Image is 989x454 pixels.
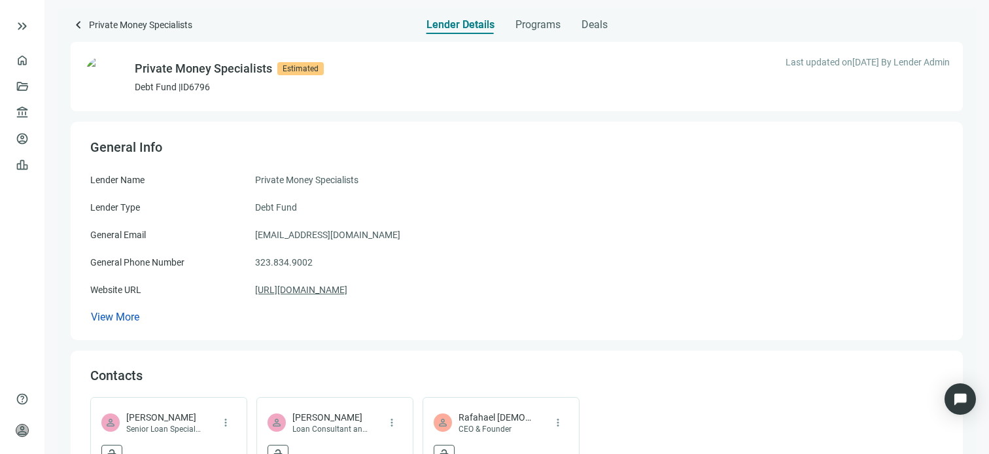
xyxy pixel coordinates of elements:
span: help [16,393,29,406]
span: keyboard_arrow_left [71,17,86,33]
button: more_vert [215,412,236,433]
span: General Info [90,139,162,155]
span: person [16,424,29,437]
img: 6ee31a60-c694-4e39-b6a2-33e16abbba64 [84,55,127,98]
span: Senior Loan Specialist [126,424,201,434]
span: General Phone Number [90,257,184,268]
div: Open Intercom Messenger [945,383,976,415]
span: more_vert [220,417,232,428]
span: Private Money Specialists [89,17,192,35]
span: [EMAIL_ADDRESS][DOMAIN_NAME] [255,228,400,242]
span: Lender Type [90,202,140,213]
button: more_vert [547,412,568,433]
span: Lender Name [90,175,145,185]
span: more_vert [386,417,398,428]
span: Deals [581,18,608,31]
a: [URL][DOMAIN_NAME] [255,283,347,297]
span: Website URL [90,285,141,295]
a: keyboard_arrow_left [71,17,86,35]
button: View More [90,310,140,324]
span: Rafahael [DEMOGRAPHIC_DATA] [459,411,537,424]
p: Debt Fund | ID 6796 [135,80,324,94]
span: person [437,417,449,428]
span: Debt Fund [255,200,297,215]
span: 323.834.9002 [255,255,313,270]
span: [PERSON_NAME] [292,411,368,424]
span: Private Money Specialists [255,173,358,187]
span: Contacts [90,368,143,383]
button: more_vert [381,412,402,433]
span: Lender Details [426,18,494,31]
span: more_vert [552,417,564,428]
span: View More [91,311,139,323]
span: General Email [90,230,146,240]
div: Private Money Specialists [135,60,272,78]
button: keyboard_double_arrow_right [14,18,30,34]
span: [PERSON_NAME] [126,411,201,424]
span: CEO & Founder [459,424,534,434]
span: account_balance [16,106,25,119]
span: person [105,417,116,428]
span: Loan Consultant and Business Development [292,424,368,434]
span: Estimated [277,62,324,75]
span: Last updated on [DATE] By Lender Admin [786,55,950,69]
span: person [271,417,283,428]
span: Programs [515,18,561,31]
